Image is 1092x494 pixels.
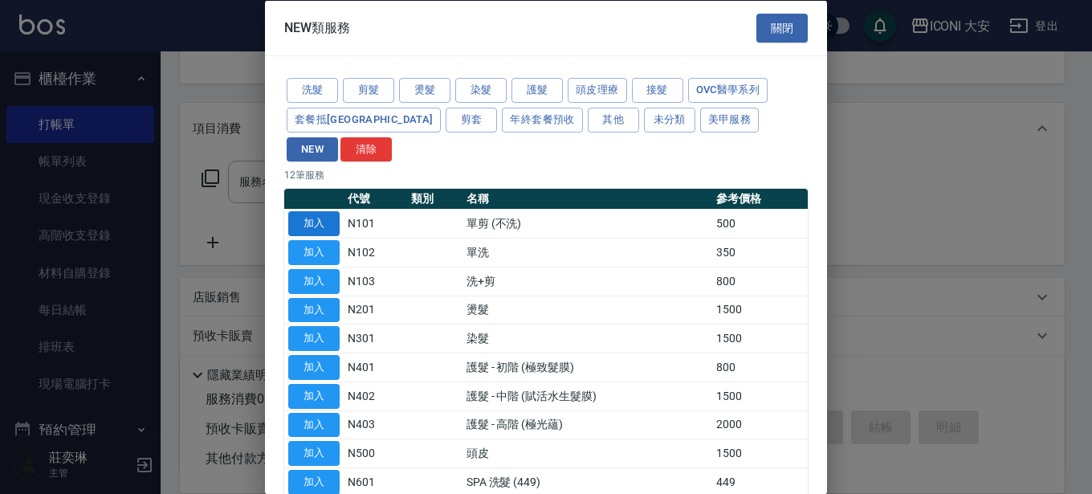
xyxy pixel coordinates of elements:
p: 12 筆服務 [284,168,808,182]
button: 加入 [288,268,340,293]
button: 加入 [288,297,340,322]
button: 加入 [288,383,340,408]
td: 燙髮 [462,296,712,325]
td: 800 [712,353,808,382]
button: 洗髮 [287,78,338,103]
td: N102 [344,238,407,267]
td: 2000 [712,410,808,439]
button: 燙髮 [399,78,450,103]
button: 加入 [288,326,340,351]
button: 剪髮 [343,78,394,103]
td: 1500 [712,439,808,467]
td: N401 [344,353,407,382]
td: N402 [344,382,407,410]
button: 染髮 [455,78,507,103]
button: 加入 [288,441,340,466]
button: 加入 [288,412,340,437]
td: 染髮 [462,324,712,353]
button: 加入 [288,240,340,265]
td: 500 [712,209,808,238]
button: 剪套 [446,107,497,132]
td: N103 [344,267,407,296]
td: 1500 [712,324,808,353]
button: 護髮 [511,78,563,103]
td: N403 [344,410,407,439]
td: 800 [712,267,808,296]
td: 單剪 (不洗) [462,209,712,238]
button: 清除 [340,137,392,161]
td: 頭皮 [462,439,712,467]
td: N500 [344,439,407,467]
button: 美甲服務 [700,107,760,132]
button: 加入 [288,355,340,380]
button: 接髮 [632,78,683,103]
th: 名稱 [462,189,712,210]
td: 350 [712,238,808,267]
th: 代號 [344,189,407,210]
button: ovc醫學系列 [688,78,768,103]
button: 套餐抵[GEOGRAPHIC_DATA] [287,107,441,132]
td: 1500 [712,296,808,325]
td: 護髮 - 初階 (極致髮膜) [462,353,712,382]
button: 加入 [288,211,340,236]
td: 護髮 - 高階 (極光蘊) [462,410,712,439]
th: 類別 [407,189,462,210]
td: 洗+剪 [462,267,712,296]
button: NEW [287,137,338,161]
td: 1500 [712,382,808,410]
button: 頭皮理療 [568,78,627,103]
button: 未分類 [644,107,695,132]
td: N301 [344,324,407,353]
th: 參考價格 [712,189,808,210]
td: 單洗 [462,238,712,267]
span: NEW類服務 [284,19,350,35]
td: N101 [344,209,407,238]
button: 關閉 [756,13,808,43]
td: 護髮 - 中階 (賦活水生髮膜) [462,382,712,410]
button: 其他 [588,107,639,132]
button: 年終套餐預收 [502,107,582,132]
td: N201 [344,296,407,325]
